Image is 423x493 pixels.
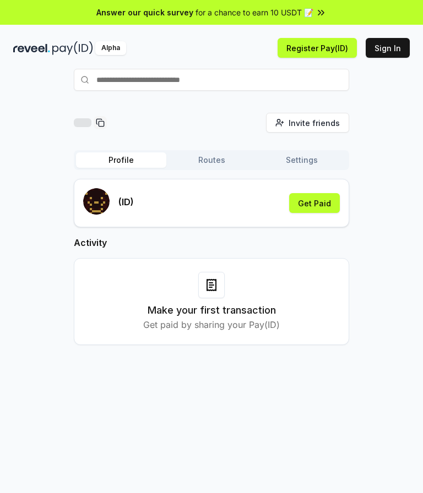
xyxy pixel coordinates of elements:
[289,193,340,213] button: Get Paid
[118,195,134,209] p: (ID)
[148,303,276,318] h3: Make your first transaction
[257,152,347,168] button: Settings
[278,38,357,58] button: Register Pay(ID)
[366,38,410,58] button: Sign In
[76,152,166,168] button: Profile
[166,152,257,168] button: Routes
[143,318,280,331] p: Get paid by sharing your Pay(ID)
[96,7,193,18] span: Answer our quick survey
[52,41,93,55] img: pay_id
[95,41,126,55] div: Alpha
[74,236,349,249] h2: Activity
[289,117,340,129] span: Invite friends
[13,41,50,55] img: reveel_dark
[266,113,349,133] button: Invite friends
[196,7,313,18] span: for a chance to earn 10 USDT 📝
